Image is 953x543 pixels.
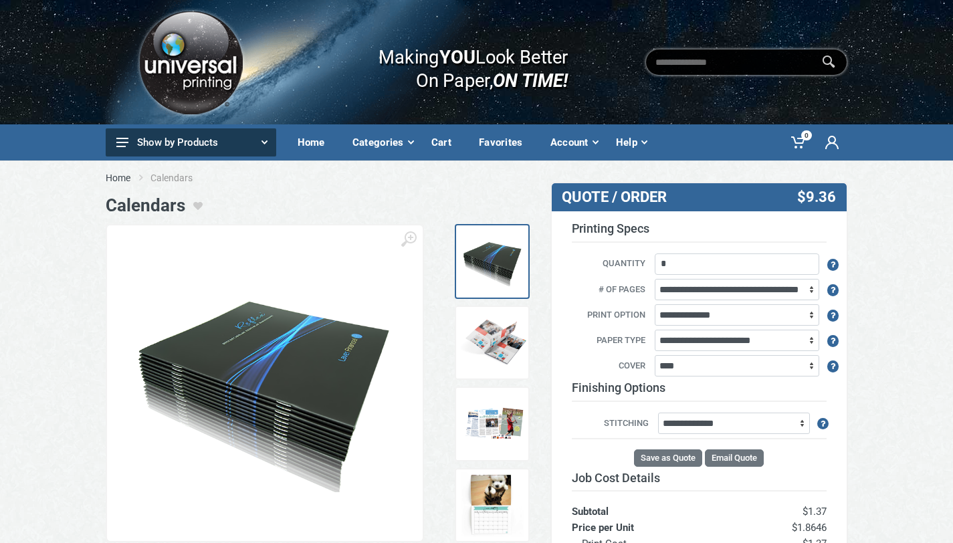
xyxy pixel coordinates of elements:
img: Open Spreads [459,310,526,376]
a: Home [106,171,130,185]
label: Print Option [562,308,653,323]
label: Cover [562,359,653,374]
a: Home [288,124,343,160]
a: Open Spreads [455,306,530,381]
img: Saddlestich Book [459,228,526,295]
a: Cart [422,124,469,160]
div: Categories [343,128,422,156]
div: Favorites [469,128,541,156]
h3: Job Cost Details [572,471,827,485]
img: Logo.png [134,6,247,119]
img: Saddlestich Book [120,275,409,492]
a: Calendar [455,468,530,543]
li: Calendars [150,171,213,185]
a: Favorites [469,124,541,160]
span: $1.8646 [792,522,827,534]
label: Paper Type [562,334,653,348]
div: Home [288,128,343,156]
div: Making Look Better On Paper, [352,32,568,92]
a: Saddlestich Book [455,224,530,299]
h1: Calendars [106,195,185,216]
span: $1.37 [803,506,827,518]
button: Email Quote [705,449,764,467]
label: # of Pages [562,283,653,298]
h3: QUOTE / ORDER [562,189,738,206]
label: Stitching [572,417,656,431]
span: $9.36 [797,189,836,206]
h3: Printing Specs [572,221,827,243]
label: Quantity [562,257,653,271]
h3: Finishing Options [572,381,827,402]
button: Save as Quote [634,449,702,467]
th: Subtotal [572,491,739,520]
i: ON TIME! [493,69,568,92]
div: Cart [422,128,469,156]
div: Account [541,128,607,156]
a: Samples [455,387,530,461]
a: 0 [782,124,816,160]
b: YOU [439,45,475,68]
button: Show by Products [106,128,276,156]
span: 0 [801,130,812,140]
img: Samples [459,391,526,457]
img: Calendar [459,472,526,539]
th: Price per Unit [572,520,739,536]
div: Help [607,128,655,156]
nav: breadcrumb [106,171,848,185]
